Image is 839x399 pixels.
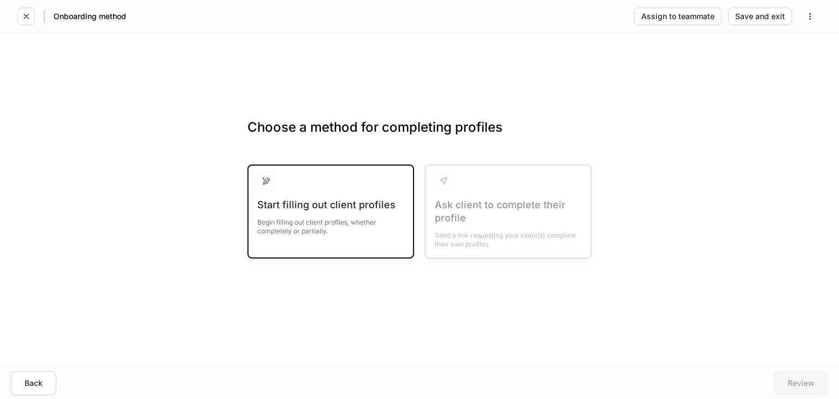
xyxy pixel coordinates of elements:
[257,212,404,236] div: Begin filling out client profiles, whether completely or partially.
[728,8,792,25] button: Save and exit
[735,13,785,20] div: Save and exit
[257,198,404,212] div: Start filling out client profiles
[25,379,43,387] div: Back
[634,8,722,25] button: Assign to teammate
[247,119,592,154] h3: Choose a method for completing profiles
[641,13,714,20] div: Assign to teammate
[54,11,126,22] h5: Onboarding method
[11,371,56,395] button: Back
